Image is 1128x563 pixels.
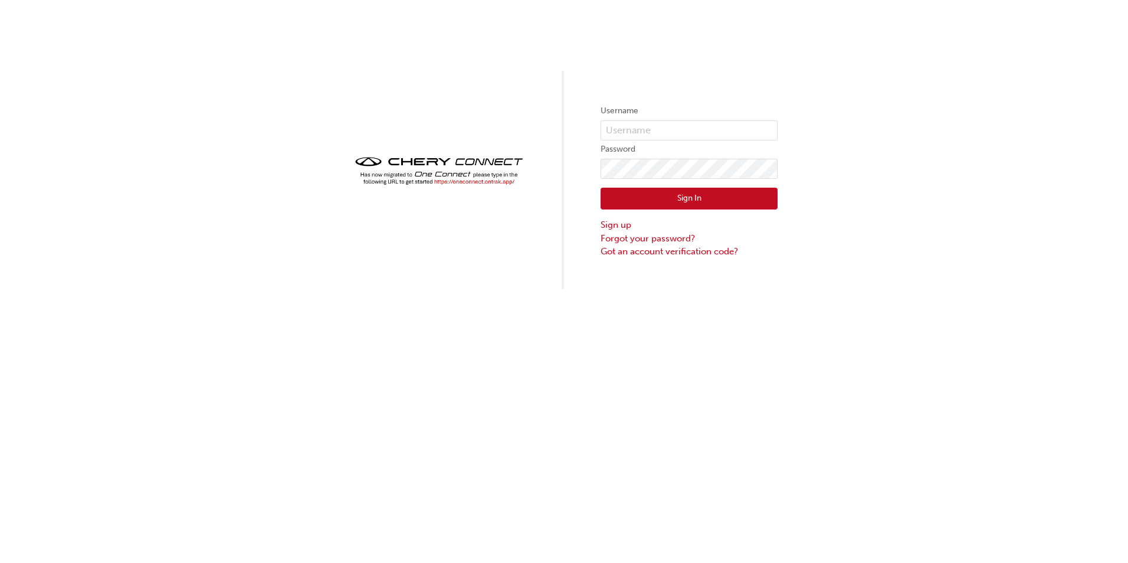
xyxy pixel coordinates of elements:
a: Sign up [601,218,778,232]
label: Password [601,142,778,156]
button: Sign In [601,188,778,210]
input: Username [601,120,778,140]
a: Forgot your password? [601,232,778,246]
a: Got an account verification code? [601,245,778,258]
label: Username [601,104,778,118]
img: cheryconnect [350,153,527,188]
